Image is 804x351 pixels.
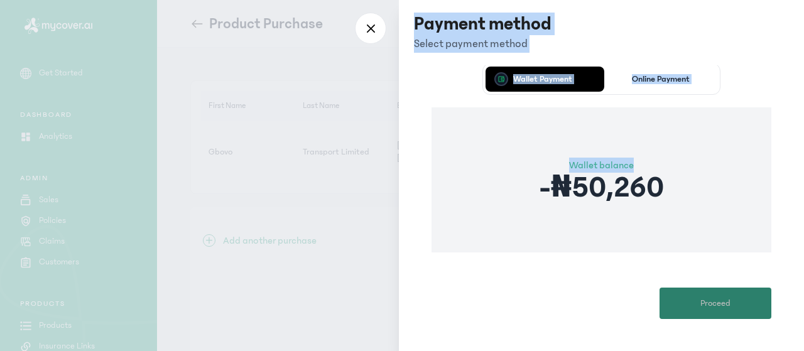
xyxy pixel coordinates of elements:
p: -₦50,260 [539,173,664,203]
h3: Payment method [414,13,551,35]
p: Wallet balance [539,158,664,173]
p: Online Payment [632,75,690,84]
button: Wallet Payment [486,67,599,92]
p: Select payment method [414,35,551,53]
p: Wallet Payment [513,75,572,84]
button: Online Payment [604,67,718,92]
button: Proceed [660,288,771,319]
span: Proceed [700,297,731,310]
